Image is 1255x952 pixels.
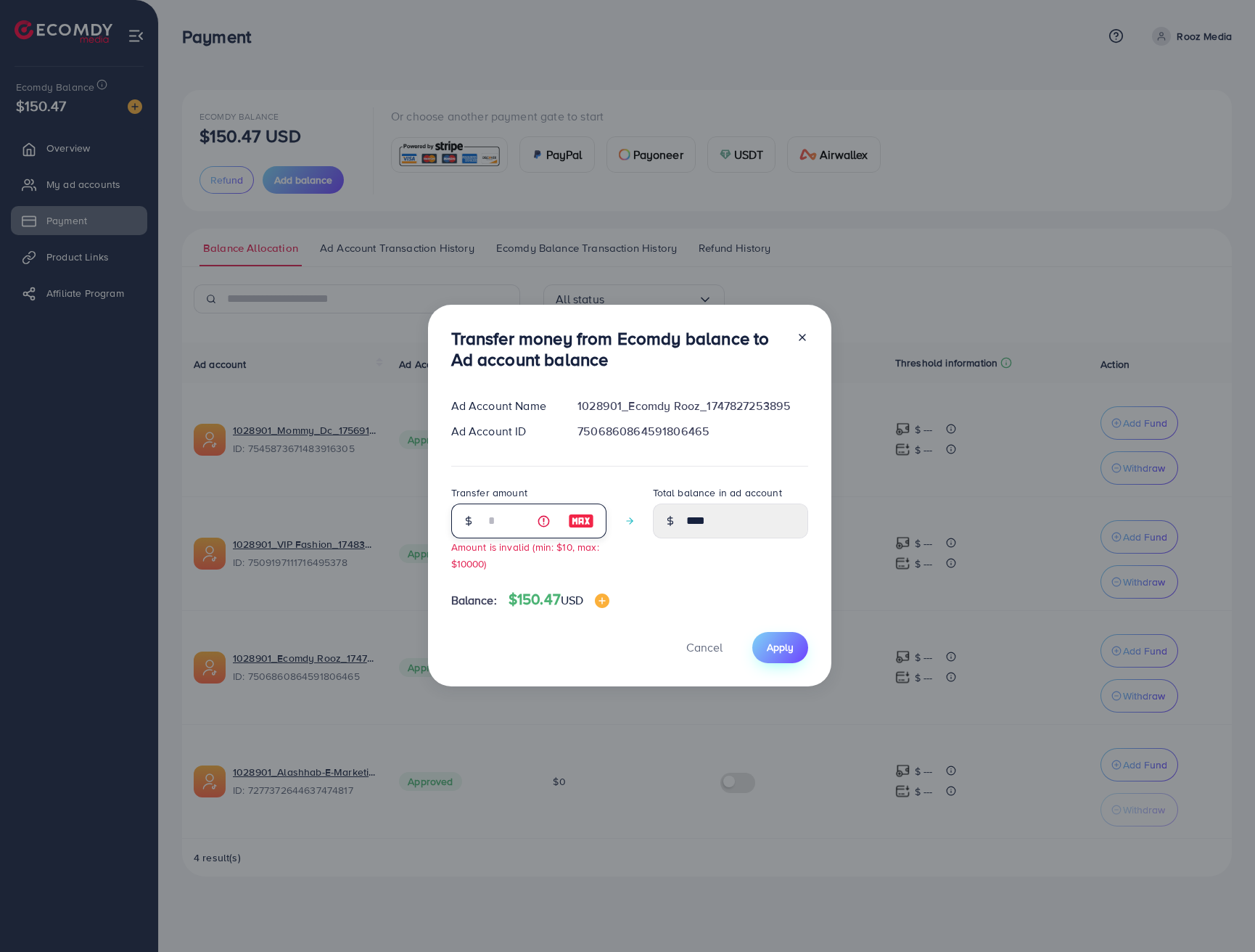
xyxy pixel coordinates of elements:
[440,423,567,440] div: Ad Account ID
[1193,887,1244,941] iframe: Chat
[686,639,723,655] span: Cancel
[509,591,610,609] h4: $150.47
[595,594,609,608] img: image
[451,540,599,570] small: Amount is invalid (min: $10, max: $10000)
[451,328,785,370] h3: Transfer money from Ecomdy balance to Ad account balance
[568,512,594,530] img: image
[566,423,819,440] div: 7506860864591806465
[451,485,527,500] label: Transfer amount
[767,640,794,654] span: Apply
[653,485,782,500] label: Total balance in ad account
[440,398,567,414] div: Ad Account Name
[752,632,808,663] button: Apply
[668,632,741,663] button: Cancel
[561,592,583,608] span: USD
[451,592,497,609] span: Balance:
[566,398,819,414] div: 1028901_Ecomdy Rooz_1747827253895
